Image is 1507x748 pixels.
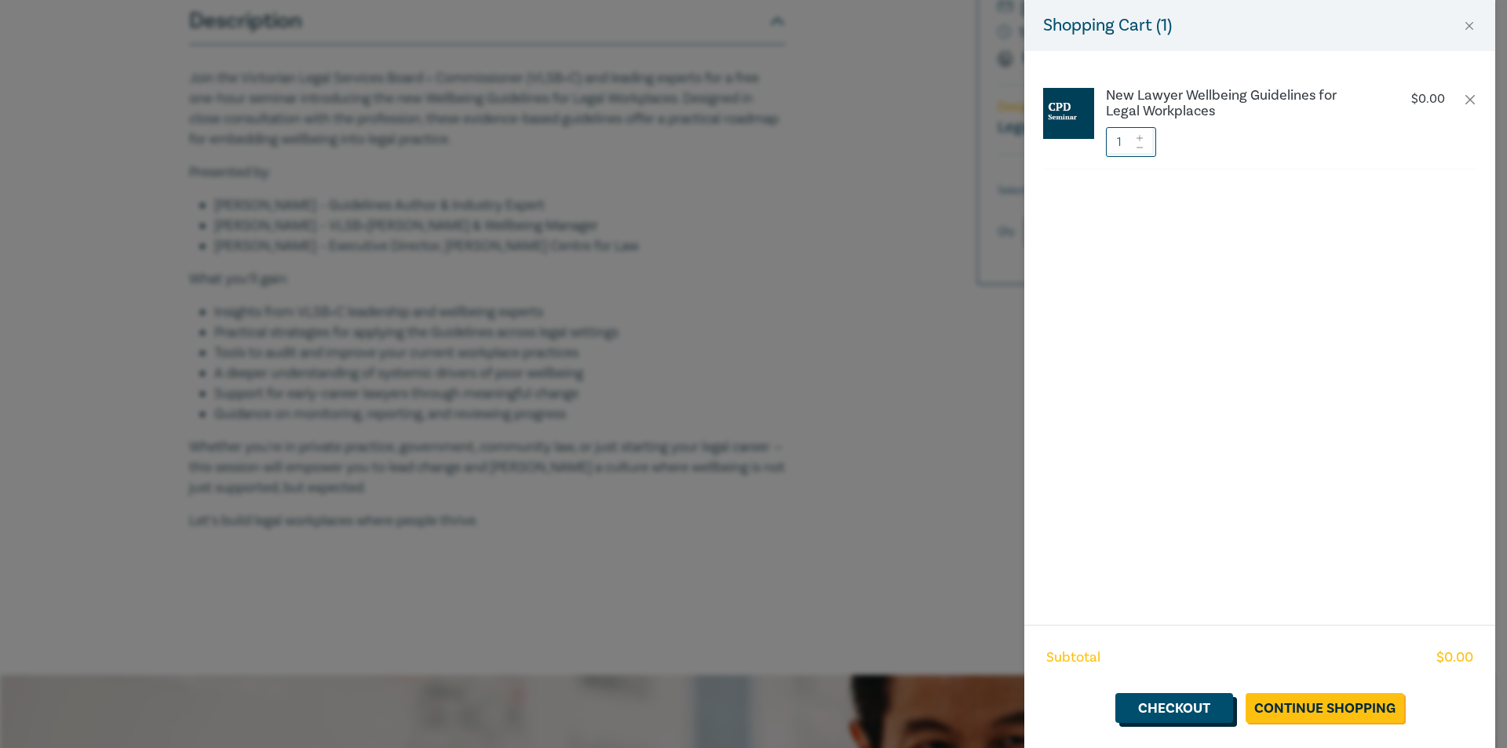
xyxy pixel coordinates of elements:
button: Close [1462,19,1476,33]
a: Continue Shopping [1246,693,1404,723]
img: CPD%20Seminar.jpg [1043,88,1094,139]
p: $ 0.00 [1411,92,1445,107]
span: Subtotal [1046,648,1100,668]
a: New Lawyer Wellbeing Guidelines for Legal Workplaces [1106,88,1367,119]
span: $ 0.00 [1436,648,1473,668]
h5: Shopping Cart ( 1 ) [1043,13,1172,38]
a: Checkout [1115,693,1233,723]
input: 1 [1106,127,1156,157]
